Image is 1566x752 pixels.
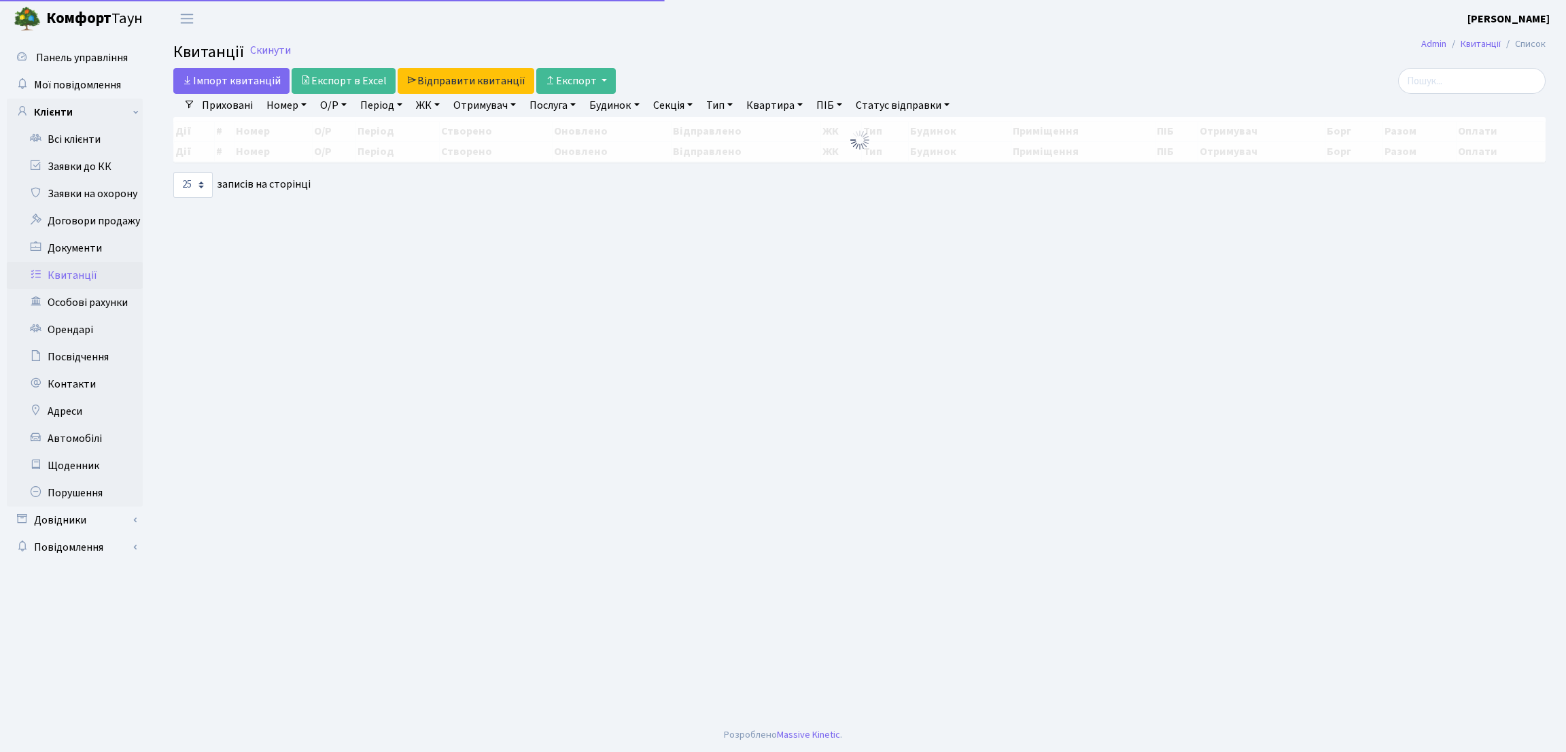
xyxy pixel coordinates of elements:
a: Відправити квитанції [398,68,534,94]
a: Порушення [7,479,143,507]
a: Довідники [7,507,143,534]
a: Послуга [524,94,581,117]
a: Квитанції [1461,37,1501,51]
a: Всі клієнти [7,126,143,153]
a: Особові рахунки [7,289,143,316]
a: Орендарі [7,316,143,343]
select: записів на сторінці [173,172,213,198]
a: Експорт в Excel [292,68,396,94]
div: Розроблено . [724,728,842,742]
button: Переключити навігацію [170,7,204,30]
b: Комфорт [46,7,111,29]
a: Панель управління [7,44,143,71]
span: Таун [46,7,143,31]
a: Заявки на охорону [7,180,143,207]
a: Квартира [741,94,808,117]
button: Експорт [536,68,616,94]
a: Клієнти [7,99,143,126]
a: Квитанції [7,262,143,289]
a: Тип [701,94,738,117]
a: ПІБ [811,94,848,117]
a: Будинок [584,94,644,117]
a: Заявки до КК [7,153,143,180]
a: Документи [7,235,143,262]
a: Отримувач [448,94,521,117]
a: Договори продажу [7,207,143,235]
a: Повідомлення [7,534,143,561]
a: Скинути [250,44,291,57]
nav: breadcrumb [1401,30,1566,58]
a: Автомобілі [7,425,143,452]
span: Мої повідомлення [34,78,121,92]
a: Приховані [196,94,258,117]
span: Панель управління [36,50,128,65]
img: Обробка... [849,129,871,151]
a: Посвідчення [7,343,143,371]
a: Секція [648,94,698,117]
a: О/Р [315,94,352,117]
img: logo.png [14,5,41,33]
a: Щоденник [7,452,143,479]
li: Список [1501,37,1546,52]
a: Адреси [7,398,143,425]
a: Iмпорт квитанцій [173,68,290,94]
a: Admin [1421,37,1446,51]
a: Номер [261,94,312,117]
a: Мої повідомлення [7,71,143,99]
a: Період [355,94,408,117]
input: Пошук... [1398,68,1546,94]
a: Massive Kinetic [777,728,840,742]
a: [PERSON_NAME] [1467,11,1550,27]
span: Квитанції [173,40,244,64]
a: Статус відправки [850,94,955,117]
label: записів на сторінці [173,172,311,198]
a: Контакти [7,371,143,398]
a: ЖК [411,94,445,117]
b: [PERSON_NAME] [1467,12,1550,27]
